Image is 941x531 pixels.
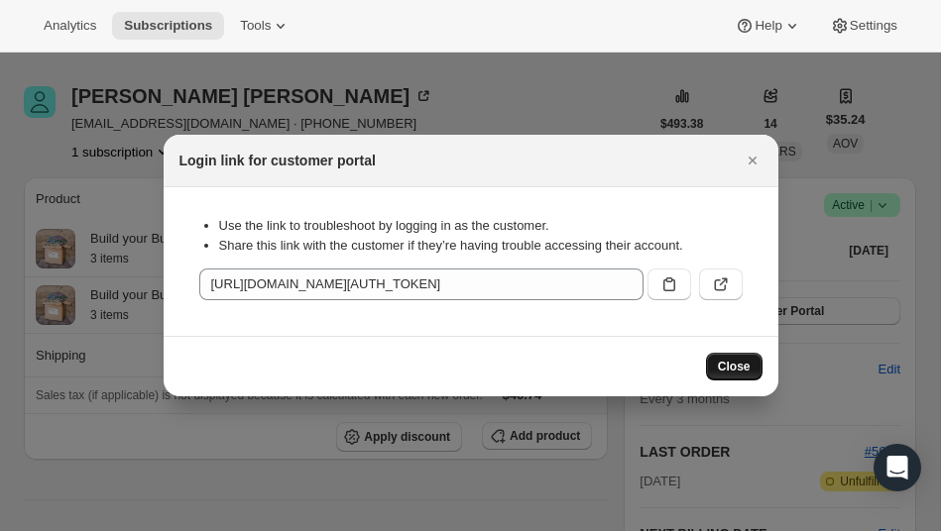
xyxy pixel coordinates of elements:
h2: Login link for customer portal [179,151,376,170]
button: Help [723,12,813,40]
li: Share this link with the customer if they’re having trouble accessing their account. [219,236,743,256]
span: Analytics [44,18,96,34]
button: Close [706,353,763,380]
button: Subscriptions [112,12,224,40]
span: Tools [240,18,271,34]
span: Help [755,18,781,34]
span: Subscriptions [124,18,212,34]
div: Open Intercom Messenger [874,444,921,491]
button: Settings [818,12,909,40]
span: Close [718,359,751,374]
button: Close [739,147,766,174]
button: Analytics [32,12,108,40]
li: Use the link to troubleshoot by logging in as the customer. [219,216,743,236]
span: Settings [850,18,897,34]
button: Tools [228,12,302,40]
